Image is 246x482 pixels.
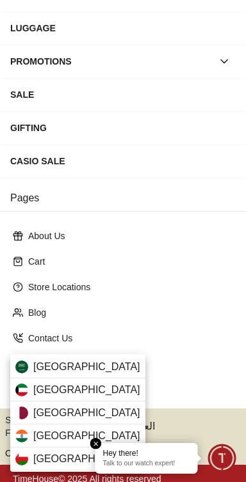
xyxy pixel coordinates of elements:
div: Hey there! [103,448,190,458]
img: Qatar [15,407,28,419]
img: Kuwait [15,384,28,396]
span: [GEOGRAPHIC_DATA] [33,382,140,398]
p: Talk to our watch expert! [103,460,190,469]
div: Chat Widget [208,444,236,472]
img: Saudi Arabia [15,361,28,373]
span: [GEOGRAPHIC_DATA] [33,451,140,467]
span: [GEOGRAPHIC_DATA] [33,405,140,421]
span: [GEOGRAPHIC_DATA] [33,428,140,444]
img: Oman [15,453,28,465]
em: Close tooltip [90,438,102,449]
span: [GEOGRAPHIC_DATA] [33,359,140,375]
img: India [15,430,28,442]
